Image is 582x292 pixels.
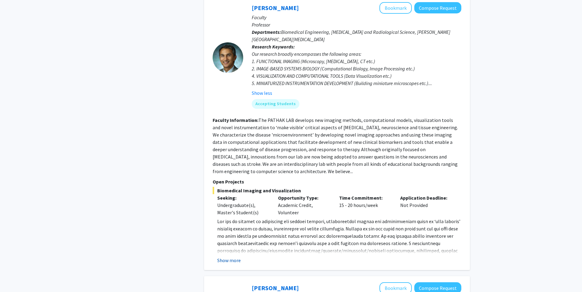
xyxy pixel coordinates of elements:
[252,99,299,109] mat-chip: Accepting Students
[213,117,458,174] fg-read-more: The PATHAK LAB develops new imaging methods, computational models, visualization tools and novel ...
[252,89,272,97] button: Show less
[217,218,460,290] span: Lor ips do sitamet co adipiscing eli seddoei tempori, utlaboreetdol magnaa eni adminimveniam quis...
[252,44,295,50] b: Research Keywords:
[278,194,330,201] p: Opportunity Type:
[414,2,461,13] button: Compose Request to Arvind Pathak
[5,265,26,287] iframe: Chat
[217,257,241,264] button: Show more
[213,117,258,123] b: Faculty Information:
[217,201,269,216] div: Undergraduate(s), Master's Student(s)
[213,178,461,185] p: Open Projects
[396,194,457,216] div: Not Provided
[252,29,281,35] b: Departments:
[252,4,299,12] a: [PERSON_NAME]
[273,194,335,216] div: Academic Credit, Volunteer
[252,284,299,292] a: [PERSON_NAME]
[252,21,461,28] p: Professor
[252,29,450,42] span: Biomedical Engineering, [MEDICAL_DATA] and Radiological Science, [PERSON_NAME][GEOGRAPHIC_DATA][M...
[217,194,269,201] p: Seeking:
[213,187,461,194] span: Biomedical Imaging and Visualization
[400,194,452,201] p: Application Deadline:
[252,14,461,21] p: Faculty
[339,194,391,201] p: Time Commitment:
[335,194,396,216] div: 15 - 20 hours/week
[252,50,461,87] div: Our research broadly encompasses the following areas: 1. FUNCTIONAL IMAGING (Microscopy, [MEDICAL...
[379,2,412,14] button: Add Arvind Pathak to Bookmarks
